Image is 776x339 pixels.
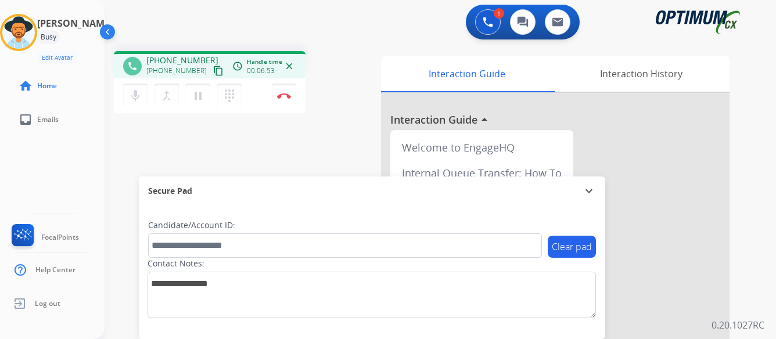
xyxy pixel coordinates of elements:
[41,233,79,242] span: FocalPoints
[160,89,174,103] mat-icon: merge_type
[127,61,138,71] mat-icon: phone
[222,89,236,103] mat-icon: dialpad
[37,16,113,30] h3: [PERSON_NAME]
[9,224,79,251] a: FocalPoints
[548,236,596,258] button: Clear pad
[37,30,60,44] div: Busy
[148,219,235,231] label: Candidate/Account ID:
[277,93,291,99] img: control
[2,16,35,49] img: avatar
[381,56,552,92] div: Interaction Guide
[552,56,730,92] div: Interaction History
[247,57,282,66] span: Handle time
[712,318,764,332] p: 0.20.1027RC
[146,55,218,66] span: [PHONE_NUMBER]
[37,81,57,91] span: Home
[191,89,205,103] mat-icon: pause
[19,113,33,127] mat-icon: inbox
[128,89,142,103] mat-icon: mic
[494,8,504,19] div: 1
[148,258,204,269] label: Contact Notes:
[148,185,192,197] span: Secure Pad
[395,135,569,160] div: Welcome to EngageHQ
[146,66,207,75] span: [PHONE_NUMBER]
[284,61,294,71] mat-icon: close
[395,160,569,186] div: Internal Queue Transfer: How To
[19,79,33,93] mat-icon: home
[582,184,596,198] mat-icon: expand_more
[35,265,76,275] span: Help Center
[37,115,59,124] span: Emails
[35,299,60,308] span: Log out
[232,61,243,71] mat-icon: access_time
[247,66,275,75] span: 00:06:53
[213,66,224,76] mat-icon: content_copy
[37,51,77,64] button: Edit Avatar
